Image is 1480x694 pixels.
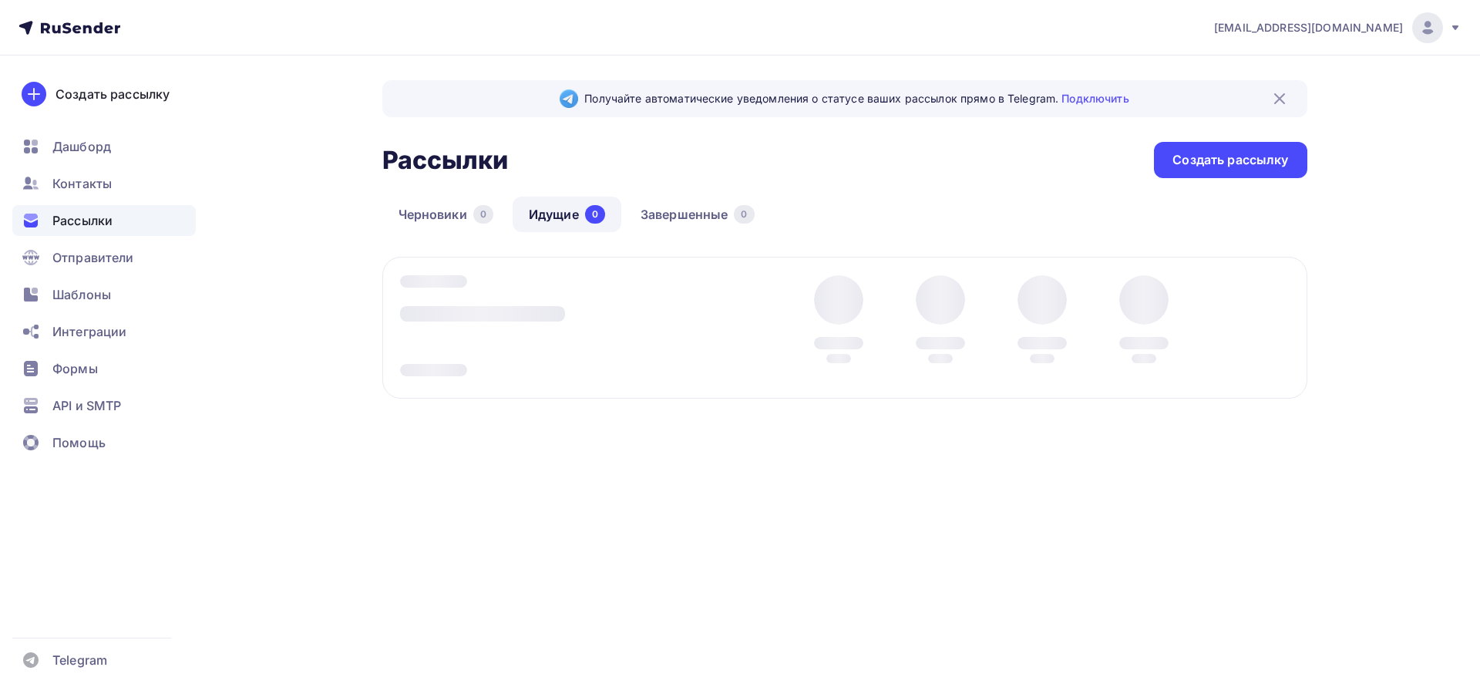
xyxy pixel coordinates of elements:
span: Получайте автоматические уведомления о статусе ваших рассылок прямо в Telegram. [584,91,1128,106]
div: Создать рассылку [55,85,170,103]
span: Формы [52,359,98,378]
a: Черновики0 [382,197,510,232]
a: Завершенные0 [624,197,771,232]
span: Telegram [52,651,107,669]
div: 0 [473,205,493,224]
span: Контакты [52,174,112,193]
img: Telegram [560,89,578,108]
h2: Рассылки [382,145,509,176]
span: Помощь [52,433,106,452]
a: Контакты [12,168,196,199]
span: Отправители [52,248,134,267]
a: Идущие0 [513,197,621,232]
span: API и SMTP [52,396,121,415]
div: 0 [734,205,754,224]
a: [EMAIL_ADDRESS][DOMAIN_NAME] [1214,12,1461,43]
a: Дашборд [12,131,196,162]
div: 0 [585,205,605,224]
span: [EMAIL_ADDRESS][DOMAIN_NAME] [1214,20,1403,35]
div: Создать рассылку [1172,151,1288,169]
a: Подключить [1061,92,1128,105]
span: Интеграции [52,322,126,341]
a: Формы [12,353,196,384]
span: Дашборд [52,137,111,156]
span: Шаблоны [52,285,111,304]
a: Шаблоны [12,279,196,310]
a: Рассылки [12,205,196,236]
a: Отправители [12,242,196,273]
span: Рассылки [52,211,113,230]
